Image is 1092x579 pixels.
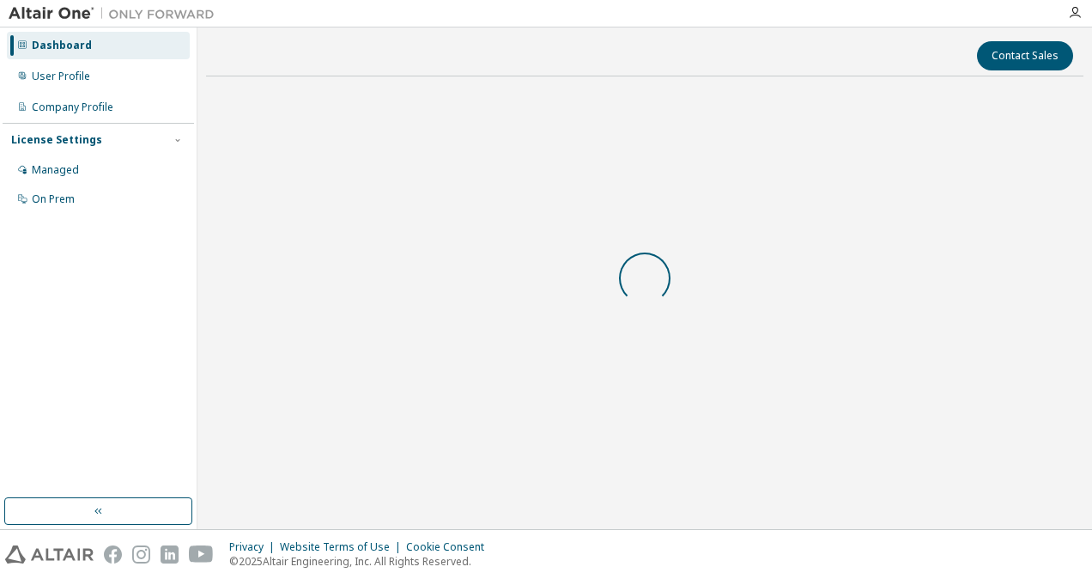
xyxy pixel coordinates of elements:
[5,545,94,564] img: altair_logo.svg
[229,540,280,554] div: Privacy
[32,163,79,177] div: Managed
[32,192,75,206] div: On Prem
[32,101,113,114] div: Company Profile
[977,41,1073,70] button: Contact Sales
[189,545,214,564] img: youtube.svg
[11,133,102,147] div: License Settings
[32,39,92,52] div: Dashboard
[132,545,150,564] img: instagram.svg
[32,70,90,83] div: User Profile
[9,5,223,22] img: Altair One
[280,540,406,554] div: Website Terms of Use
[406,540,494,554] div: Cookie Consent
[161,545,179,564] img: linkedin.svg
[229,554,494,569] p: © 2025 Altair Engineering, Inc. All Rights Reserved.
[104,545,122,564] img: facebook.svg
